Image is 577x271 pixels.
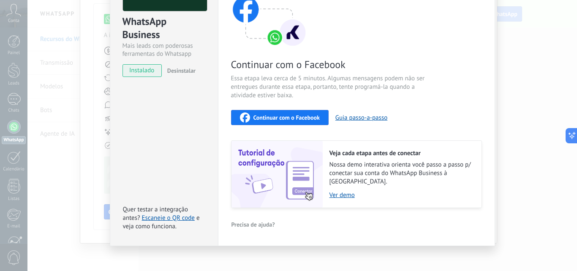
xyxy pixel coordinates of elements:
[329,149,473,157] h2: Veja cada etapa antes de conectar
[167,67,196,74] span: Desinstalar
[231,218,275,231] button: Precisa de ajuda?
[123,214,200,230] span: e veja como funciona.
[231,58,432,71] span: Continuar com o Facebook
[231,74,432,100] span: Essa etapa leva cerca de 5 minutos. Algumas mensagens podem não ser entregues durante essa etapa,...
[123,64,161,77] span: instalado
[231,222,275,227] span: Precisa de ajuda?
[123,205,188,222] span: Quer testar a integração antes?
[329,191,473,199] a: Ver demo
[231,110,329,125] button: Continuar com o Facebook
[329,161,473,186] span: Nossa demo interativa orienta você passo a passo p/ conectar sua conta do WhatsApp Business à [GE...
[164,64,196,77] button: Desinstalar
[253,115,320,120] span: Continuar com o Facebook
[142,214,195,222] a: Escaneie o QR code
[335,114,387,122] button: Guia passo-a-passo
[122,15,206,42] div: WhatsApp Business
[122,42,206,58] div: Mais leads com poderosas ferramentas do Whatsapp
